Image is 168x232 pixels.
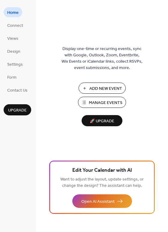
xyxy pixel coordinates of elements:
[7,87,28,94] span: Contact Us
[8,107,27,114] span: Upgrade
[7,74,16,81] span: Form
[79,83,126,94] button: Add New Event
[82,115,122,126] button: 🚀 Upgrade
[72,166,132,175] span: Edit Your Calendar with AI
[7,23,23,29] span: Connect
[7,49,20,55] span: Design
[4,72,20,82] a: Form
[89,100,122,106] span: Manage Events
[7,10,19,16] span: Home
[7,36,18,42] span: Views
[4,7,22,17] a: Home
[85,117,119,125] span: 🚀 Upgrade
[4,85,31,95] a: Contact Us
[60,175,144,190] span: Want to adjust the layout, update settings, or change the design? The assistant can help.
[4,59,26,69] a: Settings
[4,104,31,115] button: Upgrade
[4,46,24,56] a: Design
[4,33,22,43] a: Views
[72,194,132,208] button: Open AI Assistant
[78,97,126,108] button: Manage Events
[81,199,115,205] span: Open AI Assistant
[89,86,122,92] span: Add New Event
[7,61,23,68] span: Settings
[4,20,27,30] a: Connect
[61,46,142,71] span: Display one-time or recurring events, sync with Google, Outlook, Zoom, Eventbrite, Wix Events or ...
